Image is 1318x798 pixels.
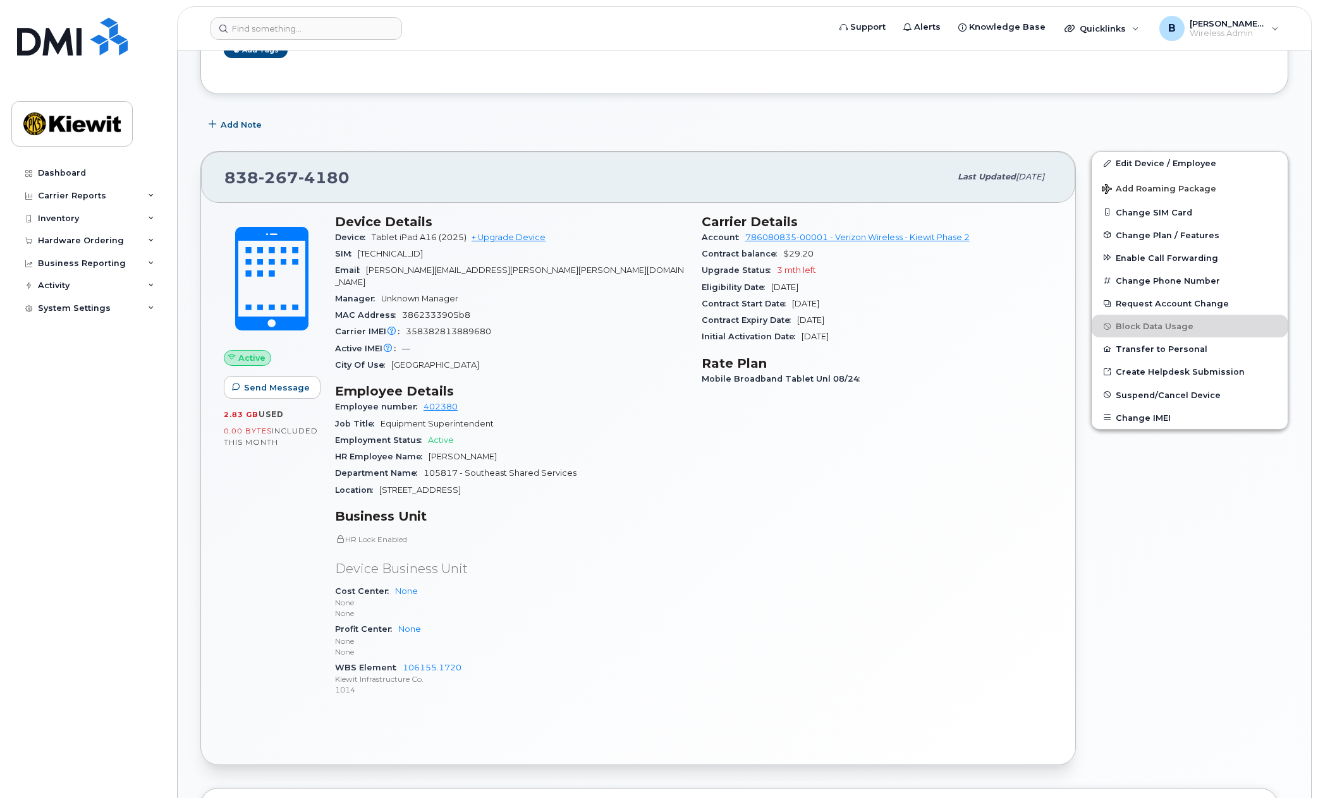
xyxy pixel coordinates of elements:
[335,265,684,286] span: [PERSON_NAME][EMAIL_ADDRESS][PERSON_NAME][PERSON_NAME][DOMAIN_NAME]
[238,352,265,364] span: Active
[358,249,423,258] span: [TECHNICAL_ID]
[211,17,402,40] input: Find something...
[335,419,381,428] span: Job Title
[224,376,320,399] button: Send Message
[335,452,429,461] span: HR Employee Name
[403,663,461,672] a: 106155.1720
[335,646,686,657] p: None
[335,485,379,495] span: Location
[1092,152,1288,174] a: Edit Device / Employee
[335,344,402,353] span: Active IMEI
[335,560,686,578] p: Device Business Unit
[424,468,577,478] span: 105817 - Southeast Shared Services
[244,382,310,394] span: Send Message
[1056,16,1148,41] div: Quicklinks
[958,172,1016,181] span: Last updated
[914,21,941,33] span: Alerts
[1092,337,1288,360] button: Transfer to Personal
[702,374,866,384] span: Mobile Broadband Tablet Unl 08/24
[771,282,798,292] span: [DATE]
[381,294,458,303] span: Unknown Manager
[391,360,479,370] span: [GEOGRAPHIC_DATA]
[335,360,391,370] span: City Of Use
[335,435,428,445] span: Employment Status
[335,608,686,619] p: None
[850,21,886,33] span: Support
[335,534,686,545] p: HR Lock Enabled
[335,233,372,242] span: Device
[335,310,402,320] span: MAC Address
[702,299,792,308] span: Contract Start Date
[1092,246,1288,269] button: Enable Call Forwarding
[406,327,491,336] span: 358382813889680
[395,586,418,596] a: None
[783,249,814,258] span: $29.20
[429,452,497,461] span: [PERSON_NAME]
[1092,406,1288,429] button: Change IMEI
[1092,269,1288,292] button: Change Phone Number
[335,402,424,411] span: Employee number
[335,265,366,275] span: Email
[224,426,318,447] span: included this month
[335,294,381,303] span: Manager
[777,265,816,275] span: 3 mth left
[1092,315,1288,337] button: Block Data Usage
[381,419,494,428] span: Equipment Superintendent
[1102,184,1216,196] span: Add Roaming Package
[702,214,1053,229] h3: Carrier Details
[335,214,686,229] h3: Device Details
[335,684,686,695] p: 1014
[894,15,949,40] a: Alerts
[335,636,686,646] p: None
[335,663,403,672] span: WBS Element
[335,468,424,478] span: Department Name
[298,168,350,187] span: 4180
[1168,21,1176,36] span: B
[1092,360,1288,383] a: Create Helpdesk Submission
[402,310,470,320] span: 3862333905b8
[335,586,395,596] span: Cost Center
[224,426,272,435] span: 0.00 Bytes
[1150,16,1288,41] div: Bethany.Callaway
[702,249,783,258] span: Contract balance
[335,509,686,524] h3: Business Unit
[221,119,262,131] span: Add Note
[702,233,745,242] span: Account
[200,113,272,136] button: Add Note
[702,332,802,341] span: Initial Activation Date
[1080,23,1126,33] span: Quicklinks
[335,384,686,399] h3: Employee Details
[797,315,824,325] span: [DATE]
[1092,384,1288,406] button: Suspend/Cancel Device
[424,402,458,411] a: 402380
[1263,743,1309,789] iframe: Messenger Launcher
[1092,292,1288,315] button: Request Account Change
[792,299,819,308] span: [DATE]
[259,168,298,187] span: 267
[224,168,350,187] span: 838
[335,624,398,634] span: Profit Center
[335,597,686,608] p: None
[372,233,467,242] span: Tablet iPad A16 (2025)
[335,674,686,684] p: Kiewit Infrastructure Co.
[259,409,284,419] span: used
[1190,28,1266,39] span: Wireless Admin
[702,282,771,292] span: Eligibility Date
[335,249,358,258] span: SIM
[969,21,1046,33] span: Knowledge Base
[428,435,454,445] span: Active
[1092,201,1288,224] button: Change SIM Card
[1092,224,1288,246] button: Change Plan / Features
[1092,175,1288,201] button: Add Roaming Package
[949,15,1054,40] a: Knowledge Base
[224,410,259,419] span: 2.83 GB
[472,233,546,242] a: + Upgrade Device
[702,265,777,275] span: Upgrade Status
[1116,253,1218,262] span: Enable Call Forwarding
[1116,390,1221,399] span: Suspend/Cancel Device
[702,315,797,325] span: Contract Expiry Date
[745,233,970,242] a: 786080835-00001 - Verizon Wireless - Kiewit Phase 2
[398,624,421,634] a: None
[379,485,461,495] span: [STREET_ADDRESS]
[1016,172,1044,181] span: [DATE]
